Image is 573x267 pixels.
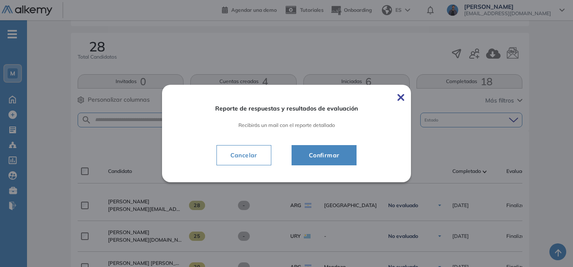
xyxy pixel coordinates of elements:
button: Confirmar [292,145,357,165]
span: Recibirás un mail con el reporte detallado [238,122,335,128]
button: Cancelar [216,145,271,165]
span: Confirmar [302,150,346,160]
span: Cancelar [224,150,264,160]
span: Reporte de respuestas y resultados de evaluación [215,105,358,112]
img: Cerrar [397,94,404,101]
